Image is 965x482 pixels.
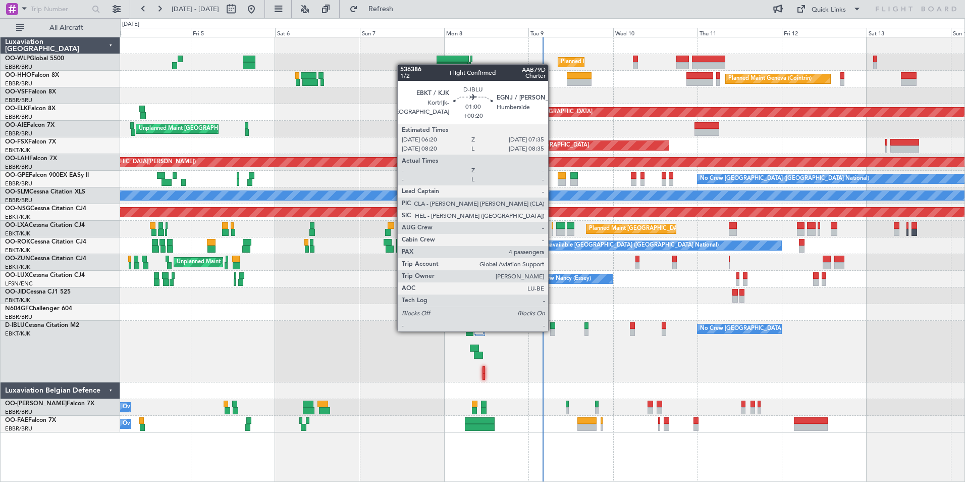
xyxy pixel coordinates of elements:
[728,71,812,86] div: Planned Maint Geneva (Cointrin)
[5,263,30,271] a: EBKT/KJK
[791,1,866,17] button: Quick Links
[345,1,405,17] button: Refresh
[613,28,698,37] div: Wed 10
[360,6,402,13] span: Refresh
[528,28,613,37] div: Tue 9
[5,130,32,137] a: EBBR/BRU
[5,106,28,112] span: OO-ELK
[123,400,191,415] div: Owner Melsbroek Air Base
[5,408,32,416] a: EBBR/BRU
[444,28,528,37] div: Mon 8
[782,28,866,37] div: Fri 12
[5,256,30,262] span: OO-ZUN
[471,138,589,153] div: Planned Maint Kortrijk-[GEOGRAPHIC_DATA]
[5,156,29,162] span: OO-LAH
[123,416,191,431] div: Owner Melsbroek Air Base
[5,322,79,328] a: D-IBLUCessna Citation M2
[31,2,89,17] input: Trip Number
[191,28,275,37] div: Fri 5
[5,222,85,228] a: OO-LXACessna Citation CJ4
[5,272,85,278] a: OO-LUXCessna Citation CJ4
[561,55,613,70] div: Planned Maint Liege
[5,289,26,295] span: OO-JID
[5,313,32,321] a: EBBR/BRU
[589,221,772,236] div: Planned Maint [GEOGRAPHIC_DATA] ([GEOGRAPHIC_DATA] National)
[5,89,28,95] span: OO-VSF
[700,321,869,336] div: No Crew [GEOGRAPHIC_DATA] ([GEOGRAPHIC_DATA] National)
[5,147,30,154] a: EBKT/KJK
[5,289,71,295] a: OO-JIDCessna CJ1 525
[531,271,591,286] div: No Crew Nancy (Essey)
[5,80,32,87] a: EBBR/BRU
[5,97,32,104] a: EBBR/BRU
[172,5,219,14] span: [DATE] - [DATE]
[5,106,56,112] a: OO-ELKFalcon 8X
[5,122,27,128] span: OO-AIE
[5,206,30,212] span: OO-NSG
[5,272,29,278] span: OO-LUX
[5,56,64,62] a: OO-WLPGlobal 5500
[5,139,28,145] span: OO-FSX
[122,20,139,29] div: [DATE]
[5,72,31,78] span: OO-HHO
[106,28,190,37] div: Thu 4
[5,172,29,178] span: OO-GPE
[5,189,85,195] a: OO-SLMCessna Citation XLS
[5,297,30,304] a: EBKT/KJK
[5,306,29,312] span: N604GF
[5,417,28,423] span: OO-FAE
[5,56,30,62] span: OO-WLP
[5,306,72,312] a: N604GFChallenger 604
[26,24,106,31] span: All Aircraft
[812,5,846,15] div: Quick Links
[139,121,329,136] div: Unplanned Maint [GEOGRAPHIC_DATA] ([GEOGRAPHIC_DATA] National)
[275,28,359,37] div: Sat 6
[5,206,86,212] a: OO-NSGCessna Citation CJ4
[11,20,110,36] button: All Aircraft
[5,322,25,328] span: D-IBLU
[5,239,30,245] span: OO-ROK
[5,330,30,338] a: EBKT/KJK
[5,163,32,171] a: EBBR/BRU
[5,401,67,407] span: OO-[PERSON_NAME]
[475,105,593,120] div: Planned Maint Kortrijk-[GEOGRAPHIC_DATA]
[177,255,343,270] div: Unplanned Maint [GEOGRAPHIC_DATA] ([GEOGRAPHIC_DATA])
[5,239,86,245] a: OO-ROKCessna Citation CJ4
[5,89,56,95] a: OO-VSFFalcon 8X
[867,28,951,37] div: Sat 13
[471,171,654,186] div: Planned Maint [GEOGRAPHIC_DATA] ([GEOGRAPHIC_DATA] National)
[5,417,56,423] a: OO-FAEFalcon 7X
[700,171,869,186] div: No Crew [GEOGRAPHIC_DATA] ([GEOGRAPHIC_DATA] National)
[5,256,86,262] a: OO-ZUNCessna Citation CJ4
[5,247,30,254] a: EBKT/KJK
[5,122,55,128] a: OO-AIEFalcon 7X
[5,213,30,221] a: EBKT/KJK
[531,238,719,253] div: A/C Unavailable [GEOGRAPHIC_DATA] ([GEOGRAPHIC_DATA] National)
[5,401,94,407] a: OO-[PERSON_NAME]Falcon 7X
[5,197,32,204] a: EBBR/BRU
[5,230,30,237] a: EBKT/KJK
[5,189,29,195] span: OO-SLM
[360,28,444,37] div: Sun 7
[5,113,32,121] a: EBBR/BRU
[5,280,33,287] a: LFSN/ENC
[5,63,32,71] a: EBBR/BRU
[5,180,32,187] a: EBBR/BRU
[5,156,57,162] a: OO-LAHFalcon 7X
[5,139,56,145] a: OO-FSXFalcon 7X
[5,425,32,432] a: EBBR/BRU
[5,172,89,178] a: OO-GPEFalcon 900EX EASy II
[698,28,782,37] div: Thu 11
[5,72,59,78] a: OO-HHOFalcon 8X
[5,222,29,228] span: OO-LXA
